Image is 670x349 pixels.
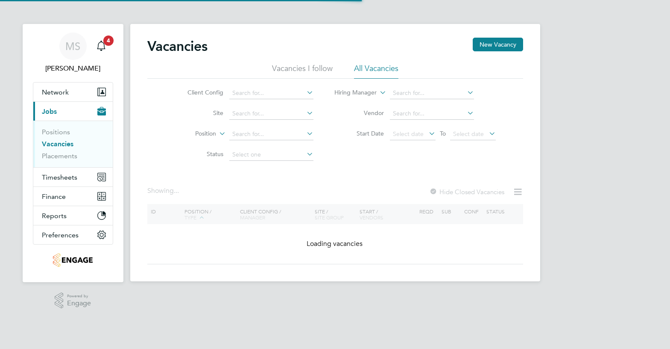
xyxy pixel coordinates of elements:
input: Search for... [390,87,474,99]
label: Client Config [174,89,223,96]
label: Start Date [335,130,384,137]
span: Engage [67,300,91,307]
a: Powered byEngage [55,293,91,309]
label: Site [174,109,223,117]
a: Placements [42,152,77,160]
label: Vendor [335,109,384,117]
a: Go to home page [33,253,113,267]
h2: Vacancies [147,38,208,55]
input: Search for... [390,108,474,120]
button: Jobs [33,102,113,121]
div: Showing [147,186,181,195]
button: Reports [33,206,113,225]
label: Hiring Manager [328,89,377,97]
span: Finance [42,192,66,201]
span: Powered by [67,293,91,300]
span: ... [174,186,179,195]
button: New Vacancy [473,38,523,51]
input: Search for... [229,87,313,99]
input: Select one [229,149,313,161]
nav: Main navigation [23,24,123,282]
a: Positions [42,128,70,136]
label: Hide Closed Vacancies [429,188,504,196]
span: Network [42,88,69,96]
button: Finance [33,187,113,206]
a: MS[PERSON_NAME] [33,33,113,74]
li: Vacancies I follow [272,63,333,79]
button: Preferences [33,225,113,244]
span: Select date [453,130,484,138]
span: Monty Symons [33,63,113,74]
div: Jobs [33,121,113,167]
span: 4 [103,35,114,46]
input: Search for... [229,108,313,120]
label: Position [167,130,216,138]
span: Preferences [42,231,79,239]
li: All Vacancies [354,63,398,79]
a: 4 [93,33,110,60]
button: Network [33,83,113,101]
span: Jobs [42,107,57,115]
button: Timesheets [33,168,113,186]
span: Select date [393,130,424,138]
a: Vacancies [42,140,73,148]
span: To [437,128,448,139]
span: Reports [42,212,67,220]
img: jambo-logo-retina.png [53,253,93,267]
span: MS [65,41,80,52]
input: Search for... [229,128,313,140]
label: Status [174,150,223,158]
span: Timesheets [42,173,77,181]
